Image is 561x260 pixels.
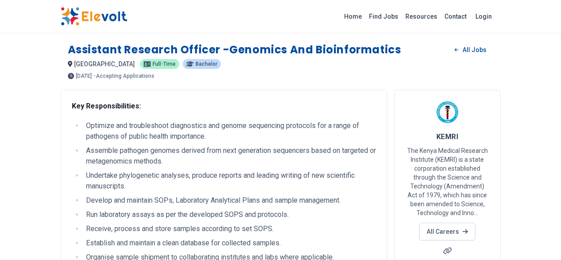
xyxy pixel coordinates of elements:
[83,238,376,248] li: Establish and maintain a clean database for collected samples.
[470,8,497,25] a: Login
[83,224,376,234] li: Receive, process and store samples according to set SOPS.
[94,73,154,79] p: - Accepting Applications
[76,73,92,79] span: [DATE]
[441,9,470,24] a: Contact
[419,223,475,240] a: All Careers
[83,195,376,206] li: Develop and maintain SOPs, Laboratory Analytical Plans and sample management.
[83,145,376,167] li: Assemble pathogen genomes derived from next generation sequencers based on targeted or metagenomi...
[365,9,402,24] a: Find Jobs
[436,132,458,141] span: KEMRI
[61,7,127,26] img: Elevolt
[402,9,441,24] a: Resources
[447,43,493,56] a: All Jobs
[196,61,217,67] span: Bachelor
[83,209,376,220] li: Run laboratory assays as per the developed SOPS and protocols.
[68,43,401,57] h1: Assistant Research Officer -Genomics and Bioinformatics
[405,146,490,217] p: The Kenya Medical Research Institute (KEMRI) is a state corporation established through the Scien...
[83,120,376,142] li: Optimize and troubleshoot diagnostics and genome sequencing protocols for a range of pathogens of...
[341,9,365,24] a: Home
[74,60,135,68] span: [GEOGRAPHIC_DATA]
[72,102,141,110] strong: Key Responsibilities:
[83,170,376,192] li: Undertake phylogenetic analyses, produce reports and leading writing of new scientific manuscripts.
[153,61,176,67] span: Full-time
[436,101,459,123] img: KEMRI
